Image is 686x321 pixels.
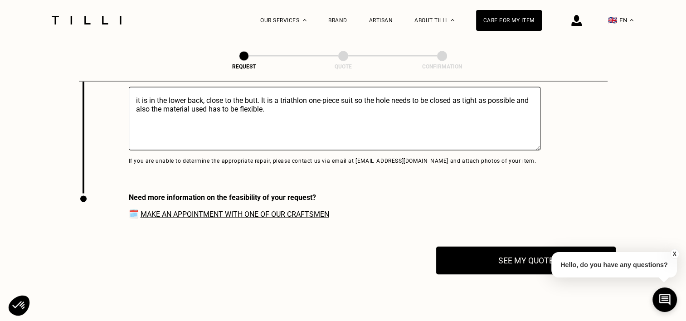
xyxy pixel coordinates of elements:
[141,210,329,219] a: Make an appointment with one of our craftsmen
[199,63,289,70] div: Request
[328,17,347,24] a: Brand
[129,158,540,164] p: If you are unable to determine the appropriate repair, please contact us via email at [EMAIL_ADDR...
[397,63,487,70] div: Confirmation
[630,19,633,21] img: menu déroulant
[451,19,454,21] img: About dropdown menu
[436,246,616,274] button: See my quote
[608,16,617,24] span: 🇬🇧
[476,10,542,31] a: Care for my item
[298,63,389,70] div: Quote
[571,15,582,26] img: login icon
[551,252,677,277] p: Hello, do you have any questions?
[303,19,307,21] img: Dropdown menu
[129,209,329,219] span: 🗓️
[129,193,329,202] div: Need more information on the feasibility of your request?
[49,16,125,24] img: Tilli seamstress service logo
[129,87,540,150] textarea: it is in the lower back, close to the butt. It is a triathlon one-piece suit so the hole needs to...
[670,249,679,259] button: X
[369,17,393,24] a: Artisan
